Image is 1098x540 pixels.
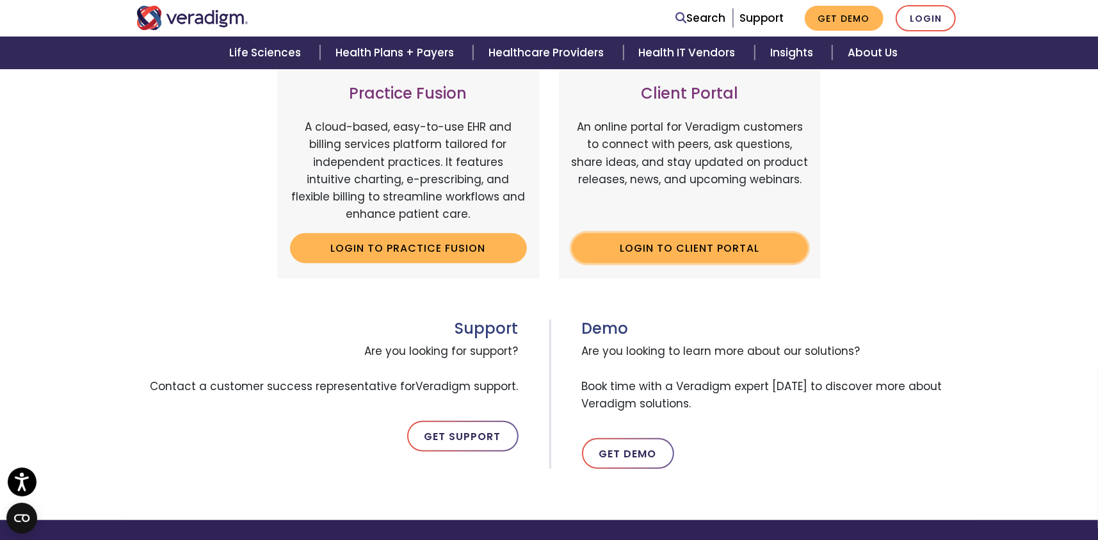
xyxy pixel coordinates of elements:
a: Search [676,10,726,27]
a: Get Support [407,421,519,452]
a: Get Demo [805,6,884,31]
p: An online portal for Veradigm customers to connect with peers, ask questions, share ideas, and st... [572,119,809,223]
a: Insights [755,37,832,69]
a: Health Plans + Payers [320,37,473,69]
img: Veradigm logo [136,6,248,30]
h3: Demo [582,320,962,338]
span: Veradigm support. [416,379,519,394]
button: Open CMP widget [6,503,37,534]
a: About Us [832,37,913,69]
a: Support [739,10,784,26]
span: Are you looking to learn more about our solutions? Book time with a Veradigm expert [DATE] to dis... [582,338,962,418]
a: Health IT Vendors [624,37,755,69]
a: Login [896,5,956,31]
a: Life Sciences [214,37,320,69]
h3: Client Portal [572,85,809,103]
iframe: Drift Chat Widget [852,448,1083,525]
p: A cloud-based, easy-to-use EHR and billing services platform tailored for independent practices. ... [290,119,527,223]
a: Login to Practice Fusion [290,233,527,263]
a: Login to Client Portal [572,233,809,263]
span: Are you looking for support? Contact a customer success representative for [136,338,519,400]
h3: Practice Fusion [290,85,527,103]
h3: Support [136,320,519,338]
a: Healthcare Providers [473,37,623,69]
a: Get Demo [582,438,674,469]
